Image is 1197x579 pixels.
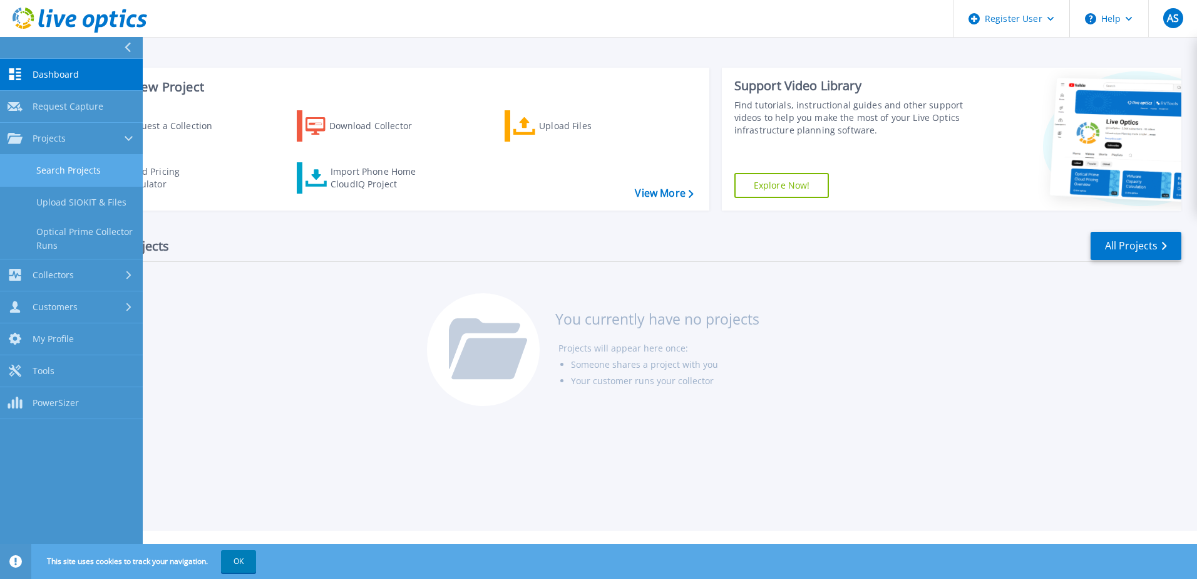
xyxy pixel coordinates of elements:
span: PowerSizer [33,397,79,409]
span: Tools [33,365,54,377]
span: Projects [33,133,66,144]
div: Upload Files [539,113,639,138]
a: Upload Files [505,110,644,142]
a: Request a Collection [89,110,229,142]
a: All Projects [1091,232,1181,260]
div: Download Collector [329,113,429,138]
button: OK [221,550,256,573]
h3: You currently have no projects [555,312,759,326]
span: This site uses cookies to track your navigation. [34,550,256,573]
li: Someone shares a project with you [571,357,759,373]
div: Import Phone Home CloudIQ Project [331,165,428,190]
a: Cloud Pricing Calculator [89,162,229,194]
span: Dashboard [33,69,79,80]
span: My Profile [33,333,74,345]
span: AS [1167,13,1179,23]
div: Cloud Pricing Calculator [123,165,223,190]
a: Download Collector [297,110,436,142]
div: Request a Collection [125,113,225,138]
span: Request Capture [33,101,103,112]
span: Collectors [33,269,74,281]
li: Projects will appear here once: [558,340,759,357]
h3: Start a New Project [89,80,693,94]
span: Customers [33,301,78,313]
div: Find tutorials, instructional guides and other support videos to help you make the most of your L... [734,99,968,137]
div: Support Video Library [734,78,968,94]
li: Your customer runs your collector [571,373,759,389]
a: View More [635,187,693,199]
a: Explore Now! [734,173,830,198]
